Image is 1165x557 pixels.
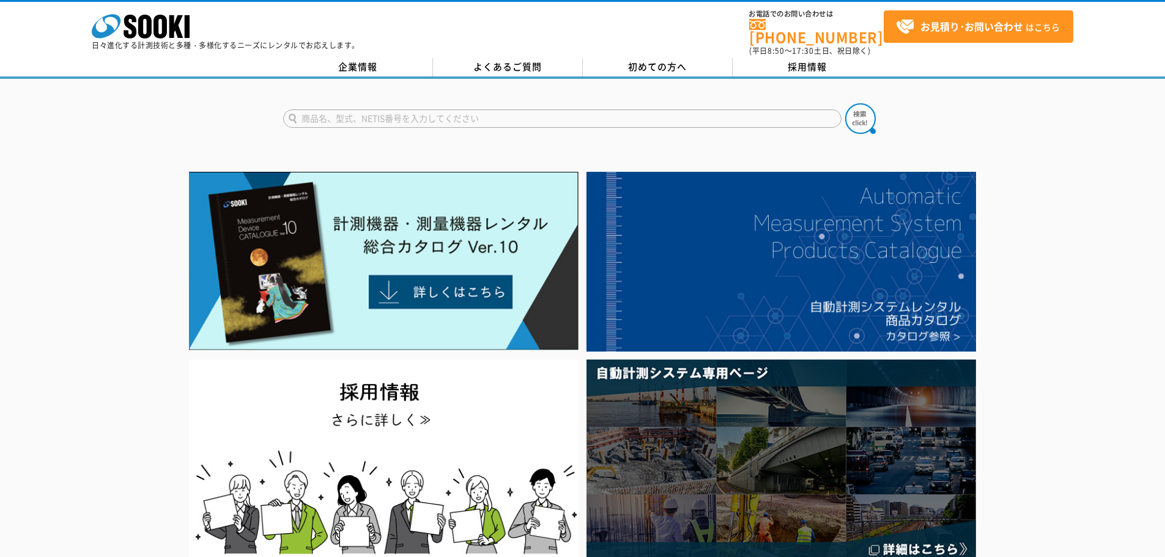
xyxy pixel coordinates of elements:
[896,18,1060,36] span: はこちら
[583,58,733,76] a: 初めての方へ
[189,172,579,350] img: Catalog Ver10
[920,19,1023,34] strong: お見積り･お問い合わせ
[749,10,884,18] span: お電話でのお問い合わせは
[767,45,785,56] span: 8:50
[733,58,882,76] a: 採用情報
[628,60,687,73] span: 初めての方へ
[283,58,433,76] a: 企業情報
[586,172,976,352] img: 自動計測システムカタログ
[749,19,884,44] a: [PHONE_NUMBER]
[283,109,841,128] input: 商品名、型式、NETIS番号を入力してください
[749,45,870,56] span: (平日 ～ 土日、祝日除く)
[792,45,814,56] span: 17:30
[92,42,360,49] p: 日々進化する計測技術と多種・多様化するニーズにレンタルでお応えします。
[884,10,1073,43] a: お見積り･お問い合わせはこちら
[433,58,583,76] a: よくあるご質問
[845,103,876,134] img: btn_search.png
